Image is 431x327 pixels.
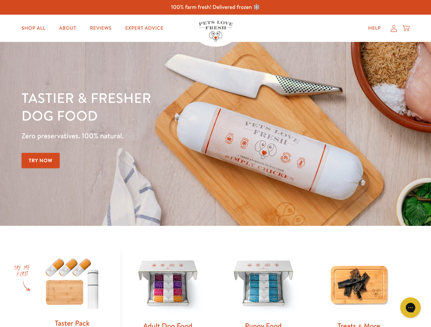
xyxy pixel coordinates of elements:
[21,89,280,124] h1: Tastier & fresher dog food
[363,21,386,35] a: Help
[21,153,60,168] a: Try Now
[54,21,82,35] a: About
[84,21,117,35] a: Reviews
[120,21,169,35] a: Expert Advice
[16,21,51,35] a: Shop All
[397,295,424,320] iframe: Gorgias live chat messenger
[21,130,280,142] p: Zero preservatives. 100% natural.
[199,21,233,42] img: Pets Love Fresh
